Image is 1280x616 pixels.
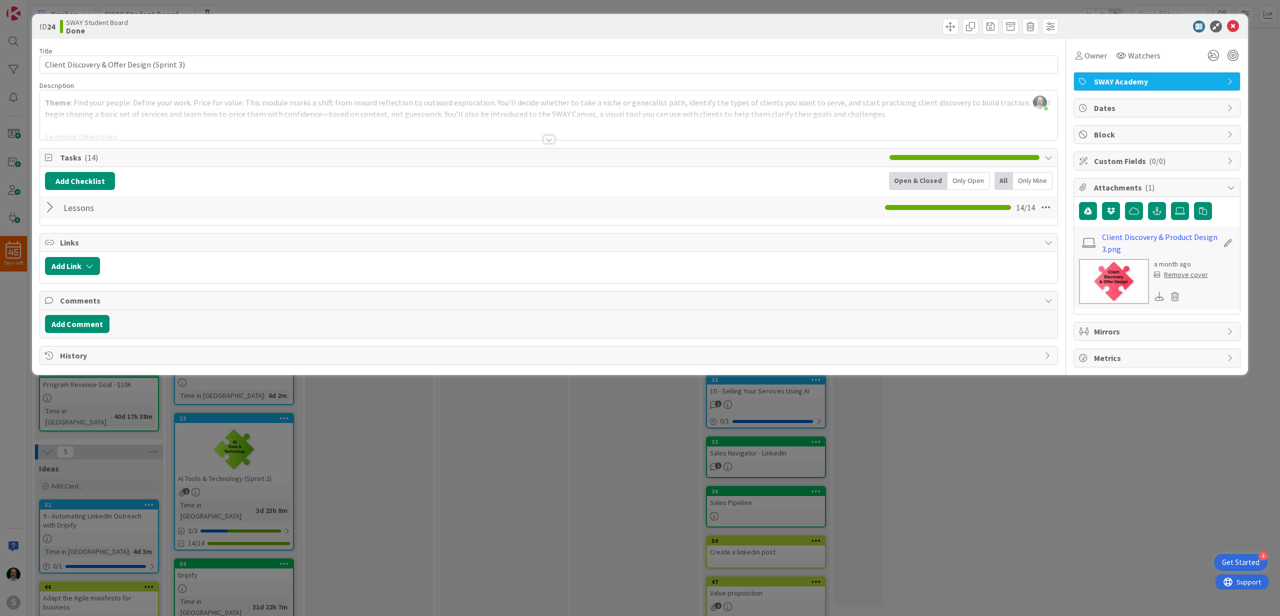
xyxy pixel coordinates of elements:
[45,97,1052,119] span: : Find your people. Define your work. Price for value. This module marks a shift from inward refl...
[1154,269,1208,280] div: Remove cover
[1149,156,1165,166] span: ( 0/0 )
[1145,182,1154,192] span: ( 1 )
[947,172,989,190] div: Only Open
[1214,554,1267,571] div: Open Get Started checklist, remaining modules: 4
[39,20,55,32] span: ID
[45,172,115,190] button: Add Checklist
[1094,155,1222,167] span: Custom Fields
[60,349,1039,361] span: History
[45,315,109,333] button: Add Comment
[39,46,52,55] label: Title
[1094,75,1222,87] span: SWAY Academy
[1094,128,1222,140] span: Block
[60,236,1039,248] span: Links
[1258,551,1267,560] div: 4
[1222,557,1259,567] div: Get Started
[994,172,1013,190] div: All
[1094,102,1222,114] span: Dates
[1094,325,1222,337] span: Mirrors
[889,172,947,190] div: Open & Closed
[1094,352,1222,364] span: Metrics
[1154,290,1165,303] div: Download
[60,198,285,216] input: Add Checklist...
[60,151,884,163] span: Tasks
[1033,95,1047,109] img: lnHWbgg1Ejk0LXEbgxa5puaEDdKwcAZd.png
[45,97,70,107] strong: Theme
[1128,49,1160,61] span: Watchers
[21,1,45,13] span: Support
[1084,49,1107,61] span: Owner
[1154,259,1208,269] div: a month ago
[45,257,100,275] button: Add Link
[1016,201,1035,213] span: 14 / 14
[1102,231,1218,255] a: Client Discovery & Product Design 3.png
[47,21,55,31] b: 24
[39,81,74,90] span: Description
[66,26,128,34] b: Done
[66,18,128,26] span: SWAY Student Board
[1013,172,1052,190] div: Only Mine
[84,152,98,162] span: ( 14 )
[60,294,1039,306] span: Comments
[1094,181,1222,193] span: Attachments
[39,55,1058,73] input: type card name here...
